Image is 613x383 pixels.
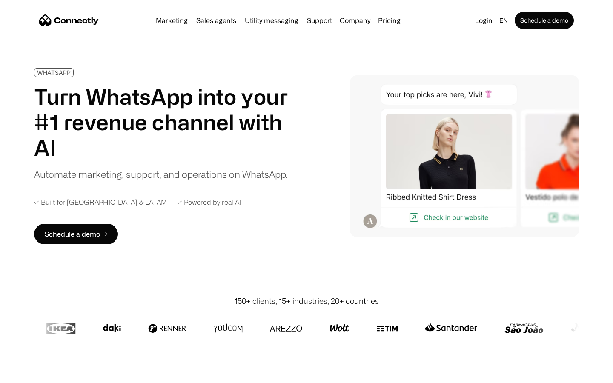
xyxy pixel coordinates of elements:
[515,12,574,29] a: Schedule a demo
[304,17,335,24] a: Support
[34,198,167,206] div: ✓ Built for [GEOGRAPHIC_DATA] & LATAM
[193,17,240,24] a: Sales agents
[340,14,370,26] div: Company
[152,17,191,24] a: Marketing
[34,84,298,160] h1: Turn WhatsApp into your #1 revenue channel with AI
[235,295,379,307] div: 150+ clients, 15+ industries, 20+ countries
[375,17,404,24] a: Pricing
[496,14,513,26] div: en
[34,224,118,244] a: Schedule a demo →
[472,14,496,26] a: Login
[177,198,241,206] div: ✓ Powered by real AI
[499,14,508,26] div: en
[9,367,51,380] aside: Language selected: English
[39,14,99,27] a: home
[34,167,287,181] div: Automate marketing, support, and operations on WhatsApp.
[17,368,51,380] ul: Language list
[37,69,71,76] div: WHATSAPP
[337,14,373,26] div: Company
[241,17,302,24] a: Utility messaging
